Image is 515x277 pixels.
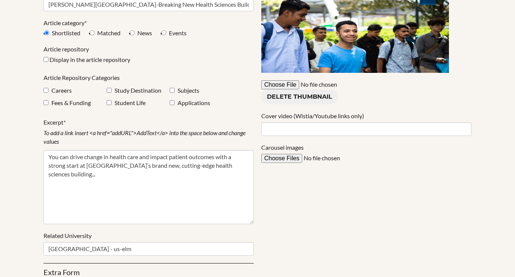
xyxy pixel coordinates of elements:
[52,29,88,38] label: Shortlisted
[44,150,254,224] textarea: You can drive change in health care and impact patient outcomes with a strong start at [GEOGRAPHI...
[51,99,91,107] label: Fees & Funding
[178,99,210,107] label: Applications
[178,86,199,95] label: Subjects
[137,29,160,38] label: News
[44,118,66,127] label: Excerpt*
[51,86,72,95] label: Careers
[50,56,138,64] label: Display in the article repository
[44,232,92,240] label: Related University
[114,99,146,107] label: Student Life
[114,86,161,95] label: Study Destination
[44,129,245,145] em: To add a link insert <a href="addURL">AddText</a> into the space below and change values
[44,19,87,27] label: Article category*
[261,112,364,120] label: Cover video (Wistia/Youtube links only)
[44,74,254,82] p: Article Repository Categories
[44,45,89,54] label: Article repository
[97,29,128,38] label: Matched
[261,143,304,152] label: Carousel images
[169,29,194,38] label: Events
[261,89,338,105] button: Delete thumbnail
